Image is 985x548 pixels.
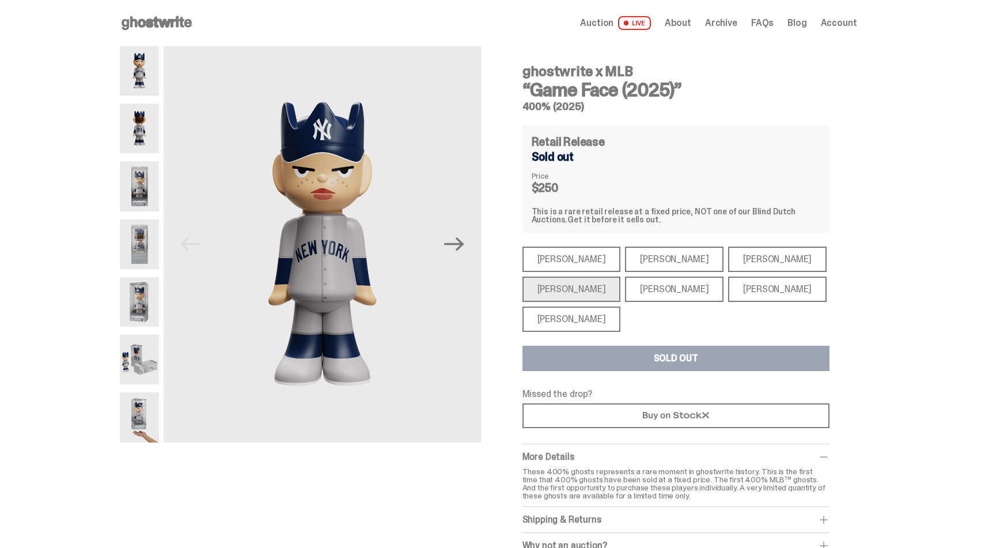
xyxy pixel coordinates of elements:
[120,335,160,384] img: 06-ghostwrite-mlb-game-face-hero-judge-04.png
[120,277,160,327] img: 05-ghostwrite-mlb-game-face-hero-judge-03.png
[522,390,829,399] p: Missed the drop?
[120,392,160,442] img: MLB400ScaleImage.2412-ezgif.com-optipng.png
[522,277,621,302] div: [PERSON_NAME]
[522,451,574,463] span: More Details
[522,65,829,78] h4: ghostwrite x MLB
[532,207,820,224] div: This is a rare retail release at a fixed price, NOT one of our Blind Dutch Auctions.
[522,307,621,332] div: [PERSON_NAME]
[654,354,698,363] div: SOLD OUT
[522,81,829,99] h3: “Game Face (2025)”
[567,214,661,225] span: Get it before it sells out.
[625,247,723,272] div: [PERSON_NAME]
[787,18,806,28] a: Blog
[728,277,827,302] div: [PERSON_NAME]
[522,247,621,272] div: [PERSON_NAME]
[532,151,820,162] div: Sold out
[442,232,467,257] button: Next
[705,18,737,28] a: Archive
[164,46,480,443] img: 01-ghostwrite-mlb-game-face-hero-judge-front.png
[618,16,651,30] span: LIVE
[665,18,691,28] a: About
[532,136,605,148] h4: Retail Release
[728,247,827,272] div: [PERSON_NAME]
[522,514,829,526] div: Shipping & Returns
[522,101,829,112] h5: 400% (2025)
[532,172,589,180] dt: Price
[120,46,160,96] img: 01-ghostwrite-mlb-game-face-hero-judge-front.png
[522,467,829,500] p: These 400% ghosts represents a rare moment in ghostwrite history. This is the first time that 400...
[120,104,160,153] img: 02-ghostwrite-mlb-game-face-hero-judge-back.png
[532,182,589,194] dd: $250
[751,18,774,28] a: FAQs
[120,161,160,211] img: 03-ghostwrite-mlb-game-face-hero-judge-01.png
[522,346,829,371] button: SOLD OUT
[580,18,613,28] span: Auction
[580,16,650,30] a: Auction LIVE
[625,277,723,302] div: [PERSON_NAME]
[821,18,857,28] a: Account
[120,220,160,269] img: 04-ghostwrite-mlb-game-face-hero-judge-02.png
